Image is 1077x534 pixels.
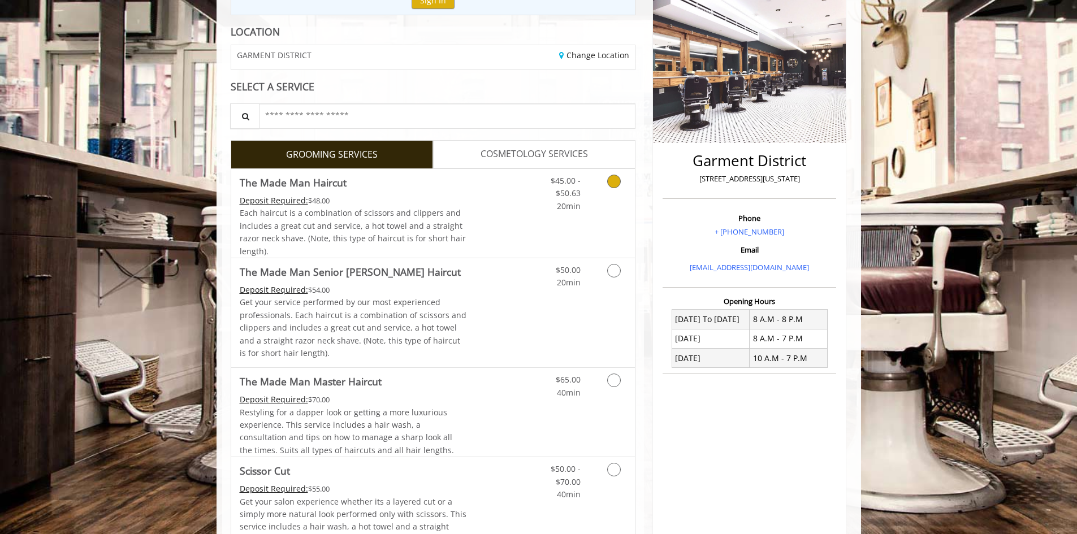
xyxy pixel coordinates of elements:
[551,175,581,198] span: $45.00 - $50.63
[559,50,629,60] a: Change Location
[240,284,467,296] div: $54.00
[240,194,467,207] div: $48.00
[672,329,750,348] td: [DATE]
[557,489,581,500] span: 40min
[286,147,378,162] span: GROOMING SERVICES
[231,81,636,92] div: SELECT A SERVICE
[556,374,581,385] span: $65.00
[665,214,833,222] h3: Phone
[231,25,280,38] b: LOCATION
[240,483,467,495] div: $55.00
[230,103,259,129] button: Service Search
[240,407,454,455] span: Restyling for a dapper look or getting a more luxurious experience. This service includes a hair ...
[750,329,828,348] td: 8 A.M - 7 P.M
[240,195,308,206] span: This service needs some Advance to be paid before we block your appointment
[240,175,347,190] b: The Made Man Haircut
[557,201,581,211] span: 20min
[665,246,833,254] h3: Email
[240,393,467,406] div: $70.00
[240,296,467,359] p: Get your service performed by our most experienced professionals. Each haircut is a combination o...
[750,349,828,368] td: 10 A.M - 7 P.M
[715,227,784,237] a: + [PHONE_NUMBER]
[240,394,308,405] span: This service needs some Advance to be paid before we block your appointment
[237,51,312,59] span: GARMENT DISTRICT
[240,264,461,280] b: The Made Man Senior [PERSON_NAME] Haircut
[240,374,382,389] b: The Made Man Master Haircut
[240,284,308,295] span: This service needs some Advance to be paid before we block your appointment
[750,310,828,329] td: 8 A.M - 8 P.M
[557,387,581,398] span: 40min
[665,153,833,169] h2: Garment District
[557,277,581,288] span: 20min
[665,173,833,185] p: [STREET_ADDRESS][US_STATE]
[690,262,809,272] a: [EMAIL_ADDRESS][DOMAIN_NAME]
[240,207,466,256] span: Each haircut is a combination of scissors and clippers and includes a great cut and service, a ho...
[481,147,588,162] span: COSMETOLOGY SERVICES
[240,483,308,494] span: This service needs some Advance to be paid before we block your appointment
[672,349,750,368] td: [DATE]
[672,310,750,329] td: [DATE] To [DATE]
[551,463,581,487] span: $50.00 - $70.00
[663,297,836,305] h3: Opening Hours
[240,463,290,479] b: Scissor Cut
[556,264,581,275] span: $50.00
